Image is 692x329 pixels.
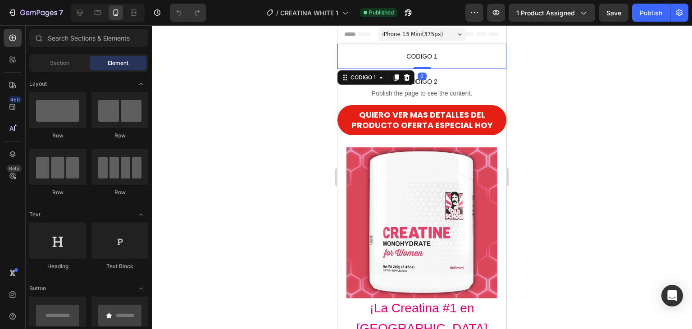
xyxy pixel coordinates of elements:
[29,80,47,88] span: Layout
[29,29,148,47] input: Search Sections & Elements
[599,4,628,22] button: Save
[276,8,278,18] span: /
[9,96,22,103] div: 450
[369,9,394,17] span: Published
[91,132,148,140] div: Row
[29,188,86,196] div: Row
[606,9,621,17] span: Save
[91,262,148,270] div: Text Block
[91,188,148,196] div: Row
[640,8,662,18] div: Publish
[632,4,670,22] button: Publish
[29,262,86,270] div: Heading
[509,4,595,22] button: 1 product assigned
[29,132,86,140] div: Row
[4,4,67,22] button: 7
[170,4,206,22] div: Undo/Redo
[280,8,338,18] span: CREATINA WHITE 1
[134,77,148,91] span: Toggle open
[7,165,22,172] div: Beta
[59,7,63,18] p: 7
[50,59,69,67] span: Section
[108,59,128,67] span: Element
[134,207,148,222] span: Toggle open
[661,285,683,306] div: Open Intercom Messenger
[134,281,148,296] span: Toggle open
[516,8,575,18] span: 1 product assigned
[29,210,41,219] span: Text
[29,284,46,292] span: Button
[337,25,506,329] iframe: Design area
